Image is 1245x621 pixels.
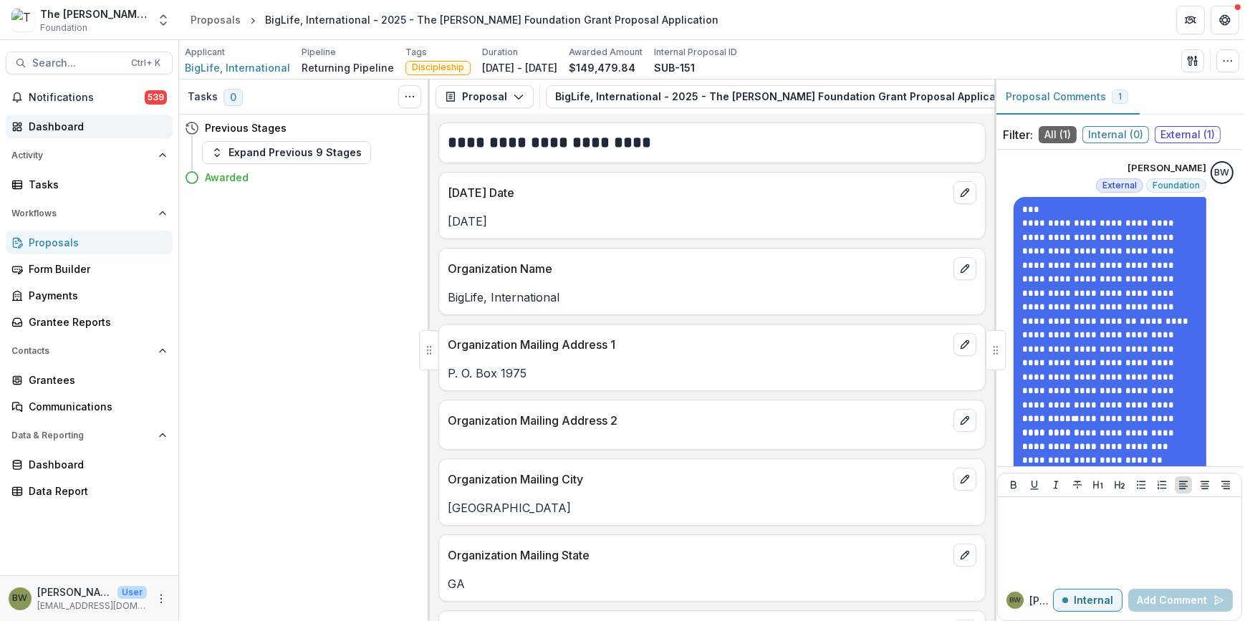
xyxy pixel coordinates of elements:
[29,119,161,134] div: Dashboard
[654,46,737,59] p: Internal Proposal ID
[448,213,976,230] p: [DATE]
[11,208,153,218] span: Workflows
[1128,161,1206,175] p: [PERSON_NAME]
[6,453,173,476] a: Dashboard
[185,9,246,30] a: Proposals
[205,120,287,135] h4: Previous Stages
[1176,6,1205,34] button: Partners
[29,261,161,276] div: Form Builder
[448,365,976,382] p: P. O. Box 1975
[153,590,170,607] button: More
[6,202,173,225] button: Open Workflows
[205,170,249,185] h4: Awarded
[654,60,695,75] p: SUB-151
[1005,476,1022,494] button: Bold
[185,60,290,75] a: BigLife, International
[29,314,161,329] div: Grantee Reports
[6,86,173,109] button: Notifications539
[448,336,948,353] p: Organization Mailing Address 1
[1003,126,1033,143] p: Filter:
[29,457,161,472] div: Dashboard
[1111,476,1128,494] button: Heading 2
[448,289,976,306] p: BigLife, International
[185,9,724,30] nav: breadcrumb
[448,547,948,564] p: Organization Mailing State
[448,412,948,429] p: Organization Mailing Address 2
[1217,476,1234,494] button: Align Right
[1133,476,1150,494] button: Bullet List
[6,368,173,392] a: Grantees
[482,60,557,75] p: [DATE] - [DATE]
[569,46,643,59] p: Awarded Amount
[6,340,173,362] button: Open Contacts
[6,52,173,74] button: Search...
[436,85,534,108] button: Proposal
[37,600,147,612] p: [EMAIL_ADDRESS][DOMAIN_NAME]
[1029,593,1053,608] p: [PERSON_NAME]
[1082,126,1149,143] span: Internal ( 0 )
[412,62,464,72] span: Discipleship
[202,141,371,164] button: Expand Previous 9 Stages
[1053,589,1123,612] button: Internal
[29,483,161,499] div: Data Report
[398,85,421,108] button: Toggle View Cancelled Tasks
[29,399,161,414] div: Communications
[153,6,173,34] button: Open entity switcher
[1102,180,1137,191] span: External
[29,288,161,303] div: Payments
[448,260,948,277] p: Organization Name
[1047,476,1064,494] button: Italicize
[223,89,243,106] span: 0
[405,46,427,59] p: Tags
[546,85,1059,108] button: BigLife, International - 2025 - The [PERSON_NAME] Foundation Grant Proposal Application
[145,90,167,105] span: 539
[265,12,718,27] div: BigLife, International - 2025 - The [PERSON_NAME] Foundation Grant Proposal Application
[302,46,336,59] p: Pipeline
[1215,168,1230,178] div: Blair White
[29,235,161,250] div: Proposals
[448,499,976,516] p: [GEOGRAPHIC_DATA]
[448,471,948,488] p: Organization Mailing City
[6,173,173,196] a: Tasks
[6,115,173,138] a: Dashboard
[1118,92,1122,102] span: 1
[117,586,147,599] p: User
[953,544,976,567] button: edit
[37,584,112,600] p: [PERSON_NAME]
[11,9,34,32] img: The Bolick Foundation
[1175,476,1192,494] button: Align Left
[994,80,1140,115] button: Proposal Comments
[11,150,153,160] span: Activity
[953,468,976,491] button: edit
[6,395,173,418] a: Communications
[1153,476,1171,494] button: Ordered List
[6,257,173,281] a: Form Builder
[953,409,976,432] button: edit
[1026,476,1043,494] button: Underline
[6,144,173,167] button: Open Activity
[188,91,218,103] h3: Tasks
[1128,589,1233,612] button: Add Comment
[6,424,173,447] button: Open Data & Reporting
[29,177,161,192] div: Tasks
[1196,476,1213,494] button: Align Center
[29,92,145,104] span: Notifications
[6,231,173,254] a: Proposals
[128,55,163,71] div: Ctrl + K
[953,333,976,356] button: edit
[1153,180,1200,191] span: Foundation
[1090,476,1107,494] button: Heading 1
[1155,126,1221,143] span: External ( 1 )
[185,46,225,59] p: Applicant
[569,60,635,75] p: $149,479.84
[6,310,173,334] a: Grantee Reports
[1039,126,1077,143] span: All ( 1 )
[191,12,241,27] div: Proposals
[482,46,518,59] p: Duration
[448,575,976,592] p: GA
[1211,6,1239,34] button: Get Help
[302,60,394,75] p: Returning Pipeline
[1069,476,1086,494] button: Strike
[40,21,87,34] span: Foundation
